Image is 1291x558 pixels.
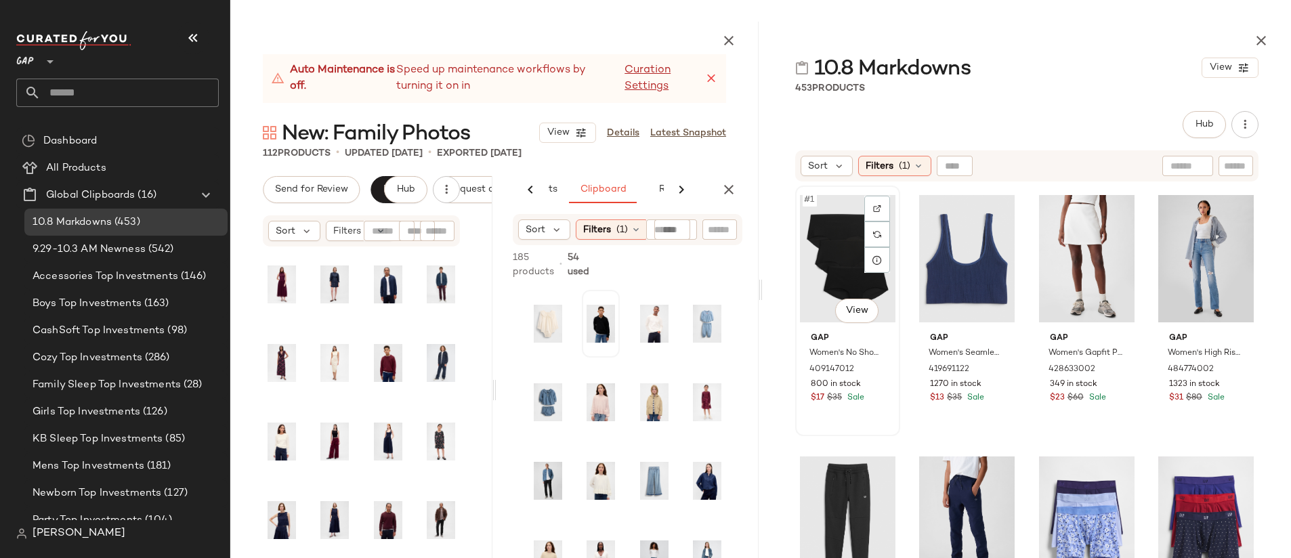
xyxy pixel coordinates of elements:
[144,458,171,474] span: (181)
[1183,111,1226,138] button: Hub
[795,83,812,93] span: 453
[809,364,854,376] span: 409147012
[161,486,188,501] span: (127)
[873,230,881,238] img: svg%3e
[146,242,174,257] span: (542)
[374,412,402,471] img: cn60265805.jpg
[534,295,562,353] img: cn59928306.jpg
[427,255,455,314] img: cn59710377.jpg
[1205,393,1225,402] span: Sale
[33,242,146,257] span: 9.29-10.3 AM Newness
[693,452,721,510] img: cn60479562.jpg
[808,159,828,173] span: Sort
[1039,190,1135,327] img: cn55664855.jpg
[814,56,971,83] span: 10.8 Markdowns
[811,332,885,345] span: Gap
[427,334,455,392] img: cn56997216.jpg
[866,159,893,173] span: Filters
[268,491,296,549] img: cn60119312.jpg
[534,452,562,510] img: cn55768224.jpg
[33,296,142,312] span: Boys Top Investments
[384,176,427,203] button: Hub
[809,347,883,360] span: Women's No Show Hipster (3-Pack) by Gap True Black Size M
[845,393,864,402] span: Sale
[795,61,809,74] img: svg%3e
[607,126,639,140] a: Details
[899,159,910,173] span: (1)
[33,525,125,542] span: [PERSON_NAME]
[835,299,879,323] button: View
[290,62,396,95] strong: Auto Maintenance is off.
[43,133,97,149] span: Dashboard
[965,393,984,402] span: Sale
[142,350,170,366] span: (286)
[396,184,415,195] span: Hub
[539,123,596,143] button: View
[437,146,522,160] p: Exported [DATE]
[333,224,361,238] span: Filters
[276,224,295,238] span: Sort
[640,295,669,353] img: cn60199473.jpg
[178,269,207,284] span: (146)
[587,295,615,353] img: cn60415834.jpg
[33,458,144,474] span: Mens Top Investments
[268,412,296,471] img: cn60584854.jpg
[33,269,178,284] span: Accessories Top Investments
[640,452,669,510] img: cn60529500.jpg
[873,205,881,213] img: svg%3e
[33,486,161,501] span: Newborn Top Investments
[693,295,721,353] img: cn59939062.jpg
[135,188,156,203] span: (16)
[929,347,1002,360] span: Women's Seamless Rib Bralette by Gap Elysian Blue Size S
[559,259,562,271] span: •
[693,373,721,431] img: cn60735633.jpg
[268,334,296,392] img: cn59852971.jpg
[534,373,562,431] img: cn57935073.jpg
[811,379,861,391] span: 800 in stock
[16,46,34,70] span: GAP
[930,379,981,391] span: 1270 in stock
[271,62,704,95] div: Speed up maintenance workflows by turning it on in
[336,145,339,161] span: •
[33,350,142,366] span: Cozy Top Investments
[1067,392,1084,404] span: $60
[320,255,349,314] img: cn60135067.jpg
[320,491,349,549] img: cn60119355.jpg
[583,223,611,237] span: Filters
[181,377,203,393] span: (28)
[587,452,615,510] img: cn60698817.jpg
[142,513,172,528] span: (104)
[263,148,278,158] span: 112
[625,62,704,95] a: Curation Settings
[437,176,538,203] button: Request changes
[428,145,431,161] span: •
[371,176,425,203] button: Export
[263,126,276,139] img: svg%3e
[282,121,470,148] span: New: Family Photos
[33,431,163,447] span: KB Sleep Top Investments
[165,323,187,339] span: (98)
[374,334,402,392] img: cn60383867.jpg
[163,431,185,447] span: (85)
[320,334,349,392] img: cn59853026.jpg
[1050,392,1065,404] span: $23
[587,373,615,431] img: cn60698815.jpg
[658,184,694,195] span: Reports
[800,190,895,327] img: cn55995959.jpg
[33,323,165,339] span: CashSoft Top Investments
[1202,58,1258,78] button: View
[930,392,944,404] span: $13
[1169,392,1183,404] span: $31
[1209,62,1232,73] span: View
[929,364,969,376] span: 419691122
[1050,332,1124,345] span: Gap
[46,188,135,203] span: Global Clipboards
[579,184,626,195] span: Clipboard
[33,215,112,230] span: 10.8 Markdowns
[1086,393,1106,402] span: Sale
[140,404,167,420] span: (126)
[16,528,27,539] img: svg%3e
[374,255,402,314] img: cn60306044.jpg
[811,392,824,404] span: $17
[1049,347,1122,360] span: Women's Gapfit Power Exercise Skort by Gap Optic White Size M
